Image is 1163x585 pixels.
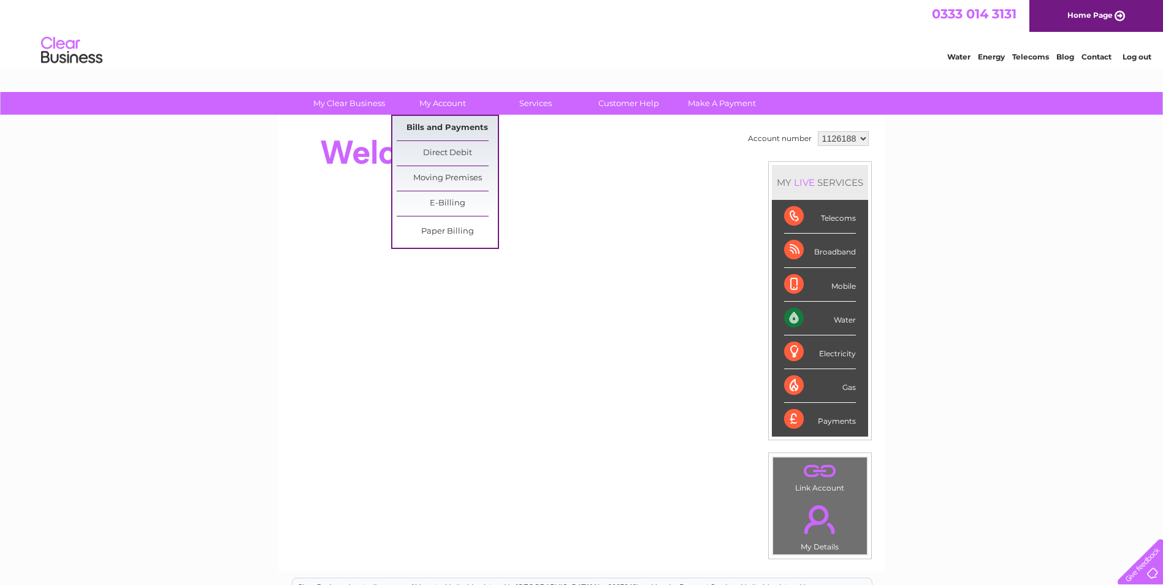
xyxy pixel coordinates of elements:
[1123,52,1151,61] a: Log out
[784,234,856,267] div: Broadband
[784,335,856,369] div: Electricity
[776,461,864,482] a: .
[1012,52,1049,61] a: Telecoms
[784,369,856,403] div: Gas
[772,495,867,555] td: My Details
[932,6,1016,21] a: 0333 014 3131
[299,92,400,115] a: My Clear Business
[772,165,868,200] div: MY SERVICES
[397,220,498,244] a: Paper Billing
[784,200,856,234] div: Telecoms
[485,92,586,115] a: Services
[578,92,679,115] a: Customer Help
[397,191,498,216] a: E-Billing
[1056,52,1074,61] a: Blog
[947,52,970,61] a: Water
[397,166,498,191] a: Moving Premises
[292,7,872,59] div: Clear Business is a trading name of Verastar Limited (registered in [GEOGRAPHIC_DATA] No. 3667643...
[776,498,864,541] a: .
[978,52,1005,61] a: Energy
[784,268,856,302] div: Mobile
[772,457,867,495] td: Link Account
[671,92,772,115] a: Make A Payment
[397,141,498,166] a: Direct Debit
[784,403,856,436] div: Payments
[784,302,856,335] div: Water
[392,92,493,115] a: My Account
[791,177,817,188] div: LIVE
[40,32,103,69] img: logo.png
[397,116,498,140] a: Bills and Payments
[745,128,815,149] td: Account number
[1081,52,1112,61] a: Contact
